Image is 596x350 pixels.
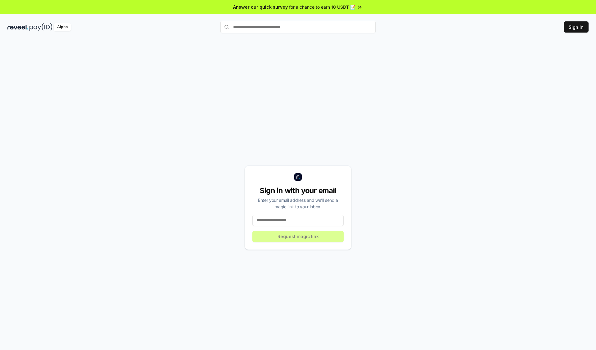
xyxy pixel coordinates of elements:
img: logo_small [294,173,302,181]
div: Sign in with your email [252,186,344,196]
span: for a chance to earn 10 USDT 📝 [289,4,355,10]
span: Answer our quick survey [233,4,288,10]
div: Alpha [54,23,71,31]
button: Sign In [564,21,589,33]
img: reveel_dark [7,23,28,31]
img: pay_id [29,23,52,31]
div: Enter your email address and we’ll send a magic link to your inbox. [252,197,344,210]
